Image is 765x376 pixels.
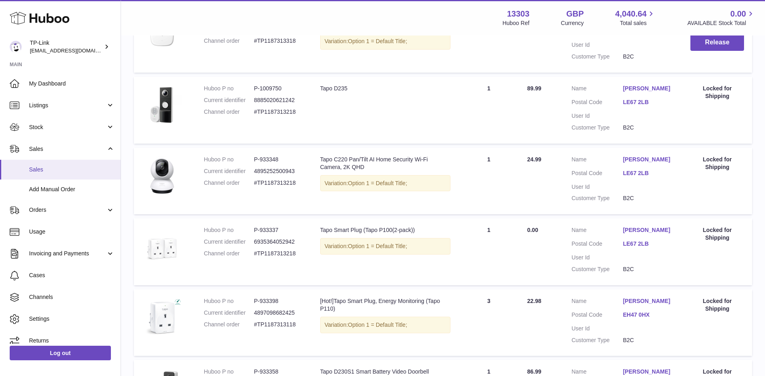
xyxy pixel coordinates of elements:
div: Variation: [320,175,451,192]
div: Variation: [320,317,451,333]
td: 1 [459,148,519,215]
button: Release [690,34,744,51]
dt: Channel order [204,179,254,187]
dd: B2C [623,336,675,344]
dt: Customer Type [571,124,623,132]
dt: Current identifier [204,238,254,246]
a: [PERSON_NAME] [623,226,675,234]
dt: Postal Code [571,311,623,321]
div: Tapo Smart Plug (Tapo P100(2-pack)) [320,226,451,234]
div: Locked for Shipping [690,156,744,171]
span: Invoicing and Payments [29,250,106,257]
dt: Huboo P no [204,156,254,163]
dt: User Id [571,325,623,332]
dd: 6935364052942 [254,238,304,246]
span: Channels [29,293,115,301]
dd: P-933398 [254,297,304,305]
dt: Channel order [204,321,254,328]
dt: Name [571,226,623,236]
a: EH47 0HX [623,311,675,319]
dd: #TP1187313218 [254,179,304,187]
dd: P-933337 [254,226,304,234]
dd: B2C [623,194,675,202]
span: Usage [29,228,115,236]
dt: Current identifier [204,309,254,317]
a: [PERSON_NAME] [623,368,675,376]
div: TP-Link [30,39,102,54]
span: Settings [29,315,115,323]
dt: Name [571,85,623,94]
dd: P-933358 [254,368,304,376]
a: [PERSON_NAME] [623,85,675,92]
dt: Huboo P no [204,297,254,305]
a: 4,040.64 Total sales [615,8,656,27]
dd: B2C [623,124,675,132]
div: Locked for Shipping [690,297,744,313]
div: Huboo Ref [502,19,529,27]
span: Sales [29,145,106,153]
dd: 4897098682425 [254,309,304,317]
dd: B2C [623,53,675,61]
span: Returns [29,337,115,345]
dt: Current identifier [204,96,254,104]
span: Cases [29,272,115,279]
span: 0.00 [527,227,538,233]
img: gaby.chen@tp-link.com [10,41,22,53]
span: Orders [29,206,106,214]
a: [PERSON_NAME] [623,297,675,305]
td: 1 [459,77,519,144]
img: 01_large_20230714035613u.jpg [142,156,182,196]
span: 24.99 [527,156,541,163]
dt: User Id [571,41,623,49]
dt: Postal Code [571,98,623,108]
dt: Name [571,297,623,307]
dd: #TP1187313318 [254,37,304,45]
span: 0.00 [730,8,746,19]
dd: P-1009750 [254,85,304,92]
span: Option 1 = Default Title; [348,38,407,44]
span: My Dashboard [29,80,115,88]
dt: Customer Type [571,194,623,202]
td: 1 [459,218,519,285]
div: Tapo D235 [320,85,451,92]
div: Currency [561,19,584,27]
a: LE67 2LB [623,98,675,106]
dt: Current identifier [204,167,254,175]
dt: User Id [571,254,623,261]
img: 133031727278049.jpg [142,85,182,125]
div: Variation: [320,33,451,50]
td: 1 [459,6,519,73]
td: 3 [459,289,519,356]
dd: 8885020621242 [254,96,304,104]
strong: 13303 [507,8,529,19]
dt: Postal Code [571,169,623,179]
dt: User Id [571,112,623,120]
span: Add Manual Order [29,186,115,193]
span: 89.99 [527,85,541,92]
span: 22.98 [527,298,541,304]
a: 0.00 AVAILABLE Stock Total [687,8,755,27]
div: Locked for Shipping [690,85,744,100]
dt: Huboo P no [204,226,254,234]
img: Tapo_P100_2pack_1000-1000px__UK__large_1587883115088x_fa54861f-8efc-4898-a8e6-7436161c49a6.jpg [142,226,182,267]
a: LE67 2LB [623,169,675,177]
span: Option 1 = Default Title; [348,180,407,186]
span: [EMAIL_ADDRESS][DOMAIN_NAME] [30,47,119,54]
dd: P-933348 [254,156,304,163]
span: Option 1 = Default Title; [348,322,407,328]
span: Sales [29,166,115,173]
dt: Channel order [204,37,254,45]
dt: User Id [571,183,623,191]
dd: #TP1187313118 [254,321,304,328]
dd: #TP1187313218 [254,108,304,116]
div: Variation: [320,238,451,255]
div: Locked for Shipping [690,226,744,242]
dt: Name [571,156,623,165]
dd: #TP1187313218 [254,250,304,257]
div: Tapo C220 Pan/Tilt AI Home Security Wi-Fi Camera, 2K QHD [320,156,451,171]
a: LE67 2LB [623,240,675,248]
dd: 4895252500943 [254,167,304,175]
a: [PERSON_NAME] [623,156,675,163]
dt: Postal Code [571,240,623,250]
img: Tapo-P110_UK_1.0_1909_English_01_large_1569563931592x.jpg [142,297,182,338]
